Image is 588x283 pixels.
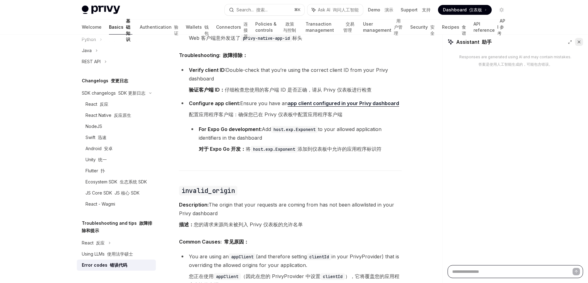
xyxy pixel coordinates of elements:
strong: 验证客户端 ID： [189,87,225,93]
div: Error codes [82,261,127,269]
a: Swift 迅速 [77,132,156,143]
font: 仪表板 [469,7,482,12]
a: User management 用户管理 [363,20,403,35]
font: 连接器 [244,21,248,39]
a: Demo 演示 [368,7,393,13]
code: clientId [307,253,332,260]
a: Connectors 连接器 [216,20,248,35]
a: API reference API 参考 [473,20,506,35]
font: 统一 [98,157,107,162]
a: React Native 反应原生 [77,110,156,121]
div: Search... [236,6,268,14]
div: Android [85,145,113,152]
li: Ensure you have an [179,99,402,156]
font: 演示 [385,7,393,12]
div: Java [82,47,92,54]
font: 安全 [430,24,435,36]
font: 验证 [174,24,178,36]
button: Ask AI 询问人工智能 [307,4,363,15]
span: Assistant [456,38,492,46]
font: JS 核心 SDK [115,190,140,195]
a: Flutter 扑 [77,165,156,176]
font: 基础知识 [126,18,130,42]
div: JS Core SDK [85,189,140,197]
img: light logo [82,6,120,14]
a: Basics 基础知识 [109,20,133,35]
a: Welcome [82,20,102,35]
a: Unity 统一 [77,154,156,165]
font: 询问人工智能 [333,7,359,12]
code: clientId [320,273,345,280]
div: Swift [85,134,106,141]
font: 助手 [482,39,492,45]
font: 您的请求来源尚未被列入 Privy 仪表板的允许名单 [179,221,303,228]
code: host.exp.Exponent [271,126,318,133]
div: React Native [85,112,131,119]
font: 食谱 [462,24,466,36]
strong: Description: [179,202,209,208]
div: Responses are generated using AI and may contain mistakes. [459,55,571,69]
a: React - Wagmi [77,199,156,210]
div: Using LLMs [82,250,133,258]
div: NodeJS [85,123,102,130]
font: 迅速 [98,135,106,140]
font: SDK 更新日志 [118,90,145,96]
font: 配置应用程序客户端：确保您已在 Privy 仪表板中配置应用程序客户端 [189,111,342,117]
font: 故障排除： [223,52,248,58]
h5: Troubleshooting and tips [82,219,156,234]
font: 安卓 [104,146,113,151]
font: 错误代码 [110,262,127,268]
code: privy-native-app-id [240,35,292,42]
a: JS Core SDK JS 核心 SDK [77,187,156,199]
a: Wallets 钱包 [186,20,209,35]
font: 变更日志 [111,78,128,83]
font: 钱包 [204,24,209,36]
code: appClient [214,273,241,280]
li: Double-check that you’re using the correct client ID from your Privy dashboard [179,66,402,96]
span: Dashboard [443,7,482,13]
div: REST API [82,58,101,65]
button: Send message [573,268,580,275]
strong: Configure app client: [189,100,240,106]
strong: Common Causes: [179,239,249,245]
h5: Changelogs [82,77,128,84]
font: 政策与控制 [283,21,296,33]
font: 使用法学硕士 [107,251,133,256]
strong: For Expo Go development: [199,126,262,132]
font: 答案是使用人工智能生成的，可能包含错误。 [478,62,553,67]
font: 仔细检查您使用的客户端 ID 是否正确，请从 Privy 仪表板进行检查 [189,87,372,93]
font: API 参考 [497,18,505,36]
a: Transaction management 交易管理 [306,20,356,35]
a: Using LLMs 使用法学硕士 [77,248,156,260]
button: Toggle dark mode [497,5,507,15]
font: 反应 [100,101,108,107]
strong: Troubleshooting: [179,52,248,58]
a: Dashboard 仪表板 [438,5,492,15]
font: 搜索... [256,7,268,12]
a: Support 支持 [401,7,431,13]
font: 反应原生 [114,113,131,118]
font: 支持 [422,7,431,12]
a: Security 安全 [410,20,435,35]
span: ⌘ K [294,7,301,12]
span: Ask AI [318,7,359,13]
a: Ecosystem SDK 生态系统 SDK [77,176,156,187]
a: NodeJS [77,121,156,132]
span: The origin that your requests are coming from has not been allowlisted in your Privy dashboard [179,200,402,231]
button: Search... 搜索...⌘K [225,4,304,15]
div: React [85,100,108,108]
a: app client configured in your Privy dashboard [288,100,399,107]
div: Ecosystem SDK [85,178,147,186]
a: Authentication 验证 [140,20,178,35]
strong: 对于 Expo Go 开发： [199,146,246,152]
div: React [82,239,105,247]
strong: Verify client ID: [189,67,226,73]
font: 扑 [101,168,105,173]
code: appClient [229,253,256,260]
a: Error codes 错误代码 [77,260,156,271]
div: Flutter [85,167,105,174]
a: Recipes 食谱 [442,20,466,35]
li: Add to your allowed application identifiers in the dashboard [189,125,402,156]
font: 用户管理 [394,18,402,36]
font: Web 客户端意外发送了 标头 [189,35,302,41]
